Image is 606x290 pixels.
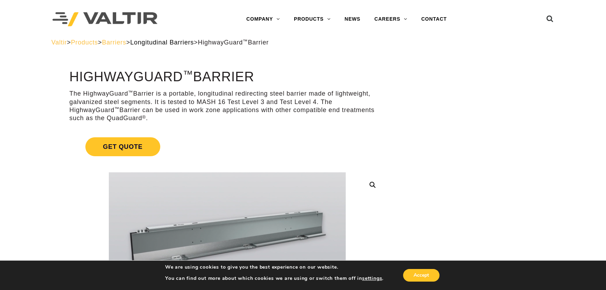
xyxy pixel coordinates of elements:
[114,106,119,111] sup: ™
[102,39,126,46] a: Barriers
[142,115,146,120] sup: ®
[85,137,160,156] span: Get Quote
[130,39,194,46] a: Longitudinal Barriers
[198,39,269,46] span: HighwayGuard Barrier
[287,12,338,26] a: PRODUCTS
[183,69,193,80] sup: ™
[51,39,555,47] div: > > > >
[165,264,383,270] p: We are using cookies to give you the best experience on our website.
[51,39,67,46] a: Valtir
[338,12,367,26] a: NEWS
[128,90,133,95] sup: ™
[165,275,383,282] p: You can find out more about which cookies we are using or switch them off in .
[239,12,287,26] a: COMPANY
[71,39,98,46] a: Products
[52,12,157,27] img: Valtir
[69,129,385,165] a: Get Quote
[243,39,248,44] sup: ™
[69,90,385,123] p: The HighwayGuard Barrier is a portable, longitudinal redirecting steel barrier made of lightweigh...
[69,70,385,84] h1: HighwayGuard Barrier
[414,12,454,26] a: CONTACT
[403,269,439,282] button: Accept
[367,12,414,26] a: CAREERS
[362,275,382,282] button: settings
